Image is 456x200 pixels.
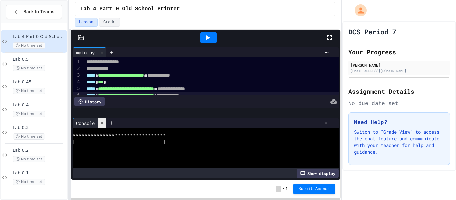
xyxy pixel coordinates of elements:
button: Back to Teams [6,5,62,19]
div: My Account [348,3,368,18]
span: Back to Teams [23,8,54,15]
div: Show display [297,169,339,178]
h2: Your Progress [348,47,450,57]
span: Lab 0.45 [13,79,66,85]
span: | | [73,128,91,134]
div: 3 [73,72,81,79]
span: No time set [13,156,45,162]
div: 1 [73,59,81,65]
span: Lab 4 Part 0 Old School Printer [80,5,180,13]
p: Switch to "Grade View" to access the chat feature and communicate with your teacher for help and ... [354,129,444,155]
span: No time set [13,133,45,140]
div: [PERSON_NAME] [350,62,448,68]
h1: DCS Period 7 [348,27,396,36]
span: No time set [13,179,45,185]
button: Lesson [75,18,98,27]
div: 5 [73,85,81,92]
h2: Assignment Details [348,87,450,96]
span: No time set [13,65,45,71]
h3: Need Help? [354,118,444,126]
div: 2 [73,65,81,72]
div: No due date set [348,99,450,107]
span: 1 [285,186,288,192]
span: / [282,186,285,192]
span: Lab 0.3 [13,125,66,131]
span: Lab 0.2 [13,148,66,153]
button: Grade [99,18,120,27]
div: 6 [73,92,81,99]
span: [ ] [73,139,166,145]
span: Submit Answer [299,186,330,192]
div: [EMAIL_ADDRESS][DOMAIN_NAME] [350,68,448,73]
span: Lab 0.5 [13,57,66,62]
span: Lab 0.1 [13,170,66,176]
button: Submit Answer [293,184,335,194]
div: 4 [73,79,81,85]
span: - [276,186,281,192]
div: History [74,97,105,106]
span: Lab 4 Part 0 Old School Printer [13,34,66,40]
div: Console [73,118,106,128]
div: main.py [73,49,98,56]
span: No time set [13,88,45,94]
div: main.py [73,47,106,57]
span: Lab 0.4 [13,102,66,108]
span: No time set [13,42,45,49]
div: Console [73,120,98,127]
span: No time set [13,111,45,117]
